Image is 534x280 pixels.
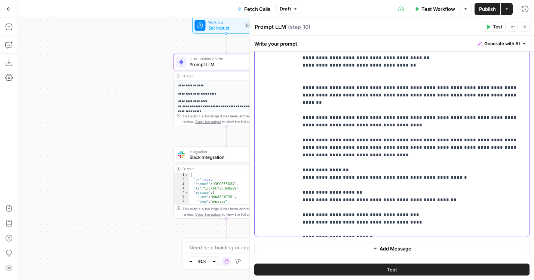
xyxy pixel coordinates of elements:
[208,19,242,25] span: Workflow
[174,147,279,219] div: IntegrationSlack IntegrationStep 9Output{ "ok":true, "channel":"C09DA77JG67", "ts":"1757347436.04...
[475,39,530,49] button: Generate with AI
[190,149,260,154] span: Integration
[190,61,259,68] span: Prompt LLM
[174,178,189,182] div: 2
[484,40,520,47] span: Generate with AI
[276,4,301,14] button: Draft
[198,258,206,264] span: 91%
[410,3,460,15] button: Test Workflow
[254,243,530,254] button: Add Message
[185,191,188,195] span: Toggle code folding, rows 5 through 12
[174,186,189,191] div: 4
[195,120,221,124] span: Copy the output
[174,239,279,255] div: EndOutput
[387,266,397,273] span: Test
[280,6,291,12] span: Draft
[174,191,189,195] div: 5
[190,154,260,160] span: Slack Integration
[174,200,189,204] div: 7
[255,23,286,31] textarea: Prompt LLM
[245,22,257,28] div: Inputs
[250,36,534,51] div: Write your prompt
[288,23,310,31] span: ( step_10 )
[244,5,270,13] span: Fetch Calls
[225,219,227,239] g: Edge from step_9 to end
[380,245,411,252] span: Add Message
[185,173,188,178] span: Toggle code folding, rows 1 through 13
[195,212,221,216] span: Copy the output
[190,56,259,62] span: LLM · Gemini 2.5 Pro
[493,24,502,30] span: Test
[174,182,189,186] div: 3
[254,264,530,276] button: Test
[225,126,227,146] g: Edge from step_10 to step_9
[174,195,189,200] div: 6
[208,24,242,31] span: Set Inputs
[479,5,496,13] span: Publish
[182,206,276,217] div: This output is too large & has been abbreviated for review. to view the full content.
[475,3,500,15] button: Publish
[421,5,455,13] span: Test Workflow
[182,73,260,79] div: Output
[233,3,275,15] button: Fetch Calls
[174,173,189,178] div: 1
[178,151,185,158] img: Slack-mark-RGB.png
[182,166,268,172] div: Output
[483,22,506,32] button: Test
[182,114,276,124] div: This output is too large & has been abbreviated for review. to view the full content.
[174,17,279,34] div: WorkflowSet InputsInputs
[225,34,227,53] g: Edge from start to step_10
